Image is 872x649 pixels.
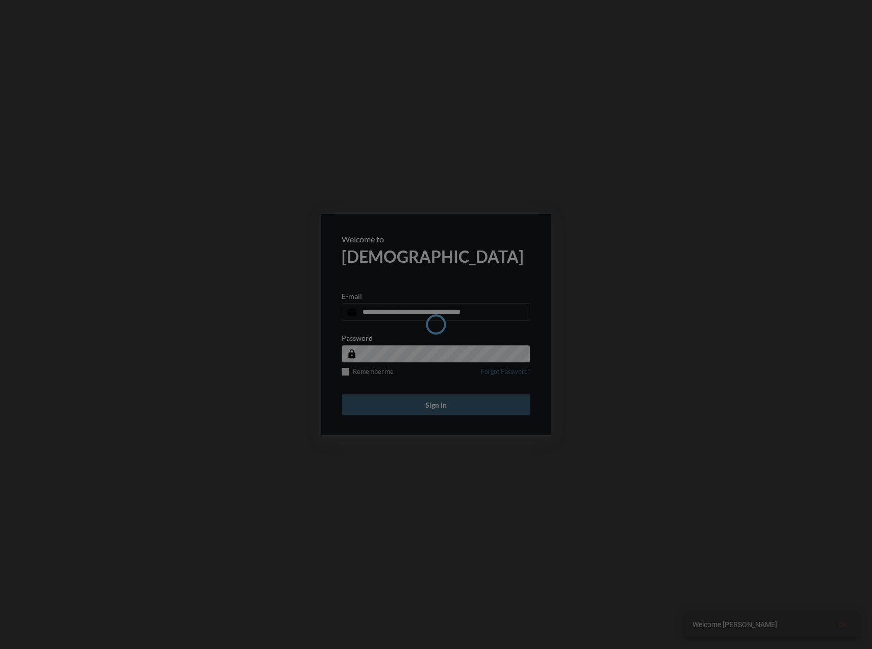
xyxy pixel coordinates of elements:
[481,368,530,382] a: Forgot Password?
[839,620,848,629] span: Ok
[342,334,373,342] p: Password
[342,292,362,301] p: E-mail
[342,394,530,415] button: Sign in
[342,246,530,266] h2: [DEMOGRAPHIC_DATA]
[342,234,530,244] p: Welcome to
[693,619,777,630] span: Welcome [PERSON_NAME]
[342,368,394,376] label: Remember me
